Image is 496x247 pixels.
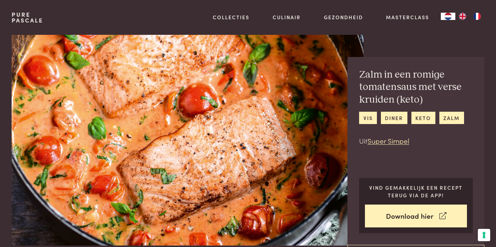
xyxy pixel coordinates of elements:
a: Super Simpel [367,136,409,145]
a: EN [455,13,470,20]
a: zalm [439,112,464,124]
a: Masterclass [386,13,429,21]
h2: Zalm in een romige tomatensaus met verse kruiden (keto) [359,69,473,106]
a: Culinair [273,13,301,21]
p: Uit [359,136,473,146]
img: Zalm in een romige tomatensaus met verse kruiden (keto) [12,35,363,246]
a: vis [359,112,377,124]
a: Download hier [365,205,467,227]
a: Gezondheid [324,13,363,21]
a: Collecties [213,13,249,21]
aside: Language selected: Nederlands [441,13,484,20]
a: FR [470,13,484,20]
a: keto [411,112,435,124]
a: diner [381,112,407,124]
a: NL [441,13,455,20]
ul: Language list [455,13,484,20]
p: Vind gemakkelijk een recept terug via de app! [365,184,467,199]
div: Language [441,13,455,20]
button: Uw voorkeuren voor toestemming voor trackingtechnologieën [478,229,490,241]
a: PurePascale [12,12,43,23]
